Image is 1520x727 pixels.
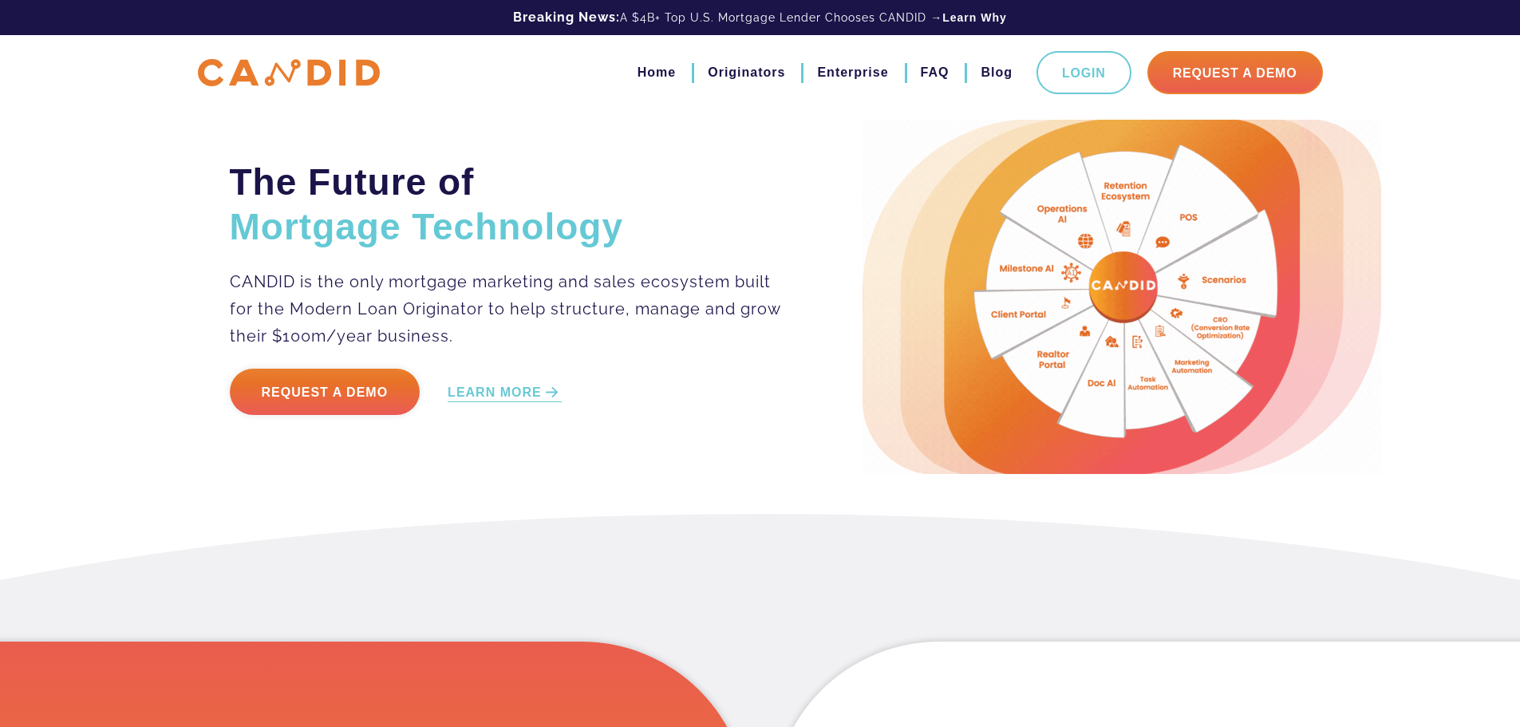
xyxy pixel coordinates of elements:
[638,59,676,86] a: Home
[1036,51,1131,94] a: Login
[513,10,620,25] b: Breaking News:
[230,369,420,415] a: Request a Demo
[921,59,950,86] a: FAQ
[942,10,1007,26] a: Learn Why
[981,59,1013,86] a: Blog
[230,160,783,249] h2: The Future of
[230,268,783,350] p: CANDID is the only mortgage marketing and sales ecosystem built for the Modern Loan Originator to...
[817,59,888,86] a: Enterprise
[448,384,562,402] a: LEARN MORE
[1147,51,1323,94] a: Request A Demo
[863,120,1381,474] img: Candid Hero Image
[230,206,624,247] span: Mortgage Technology
[198,59,380,87] img: CANDID APP
[708,59,785,86] a: Originators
